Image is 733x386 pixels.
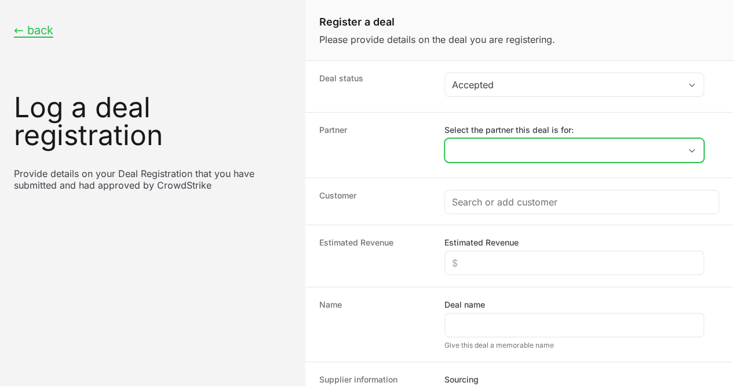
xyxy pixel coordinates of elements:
[319,124,431,166] dt: Partner
[444,124,704,136] label: Select the partner this deal is for:
[445,73,703,96] button: Accepted
[444,237,519,248] label: Estimated Revenue
[319,14,719,30] h1: Register a deal
[319,73,431,100] dt: Deal status
[319,33,719,46] p: Please provide details on the deal you are registering.
[452,78,680,92] div: Accepted
[319,299,431,350] dt: Name
[444,341,704,350] div: Give this deal a memorable name
[14,168,291,191] p: Provide details on your Deal Registration that you have submitted and had approved by CrowdStrike
[444,374,479,385] legend: Sourcing
[444,299,485,311] label: Deal name
[14,23,53,38] button: ← back
[452,195,712,209] input: Search or add customer
[680,139,703,162] div: Open
[319,237,431,275] dt: Estimated Revenue
[452,256,696,270] input: $
[14,93,291,149] h1: Log a deal registration
[319,190,431,213] dt: Customer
